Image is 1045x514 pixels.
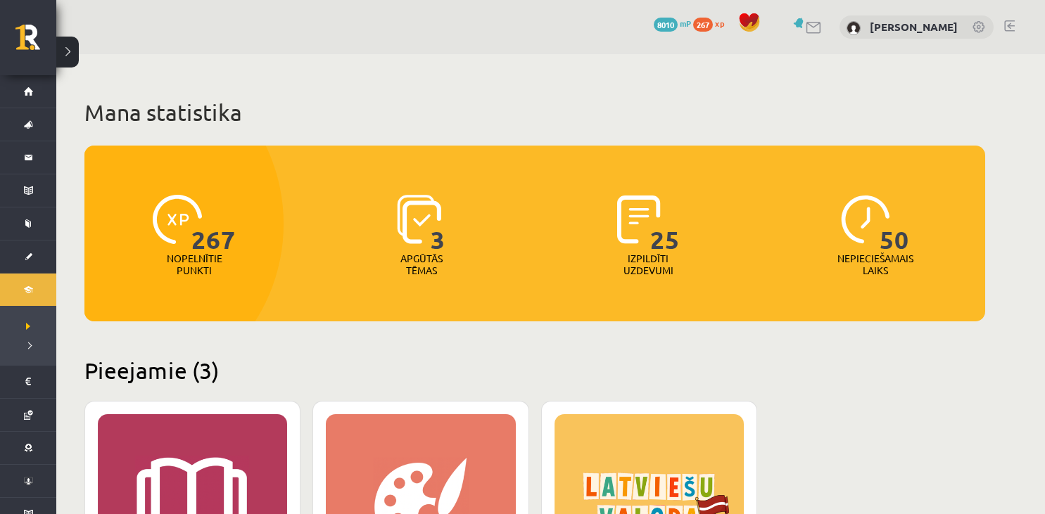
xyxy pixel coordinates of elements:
[870,20,958,34] a: [PERSON_NAME]
[680,18,691,29] span: mP
[84,98,985,127] h1: Mana statistika
[650,195,680,252] span: 25
[191,195,236,252] span: 267
[621,252,676,276] p: Izpildīti uzdevumi
[617,195,661,244] img: icon-completed-tasks-ad58ae20a441b2904462921112bc710f1caf180af7a3daa7317a5a94f2d26646.svg
[847,21,861,35] img: Laura Jevhuta
[880,195,909,252] span: 50
[693,18,713,32] span: 267
[167,252,222,276] p: Nopelnītie punkti
[654,18,691,29] a: 8010 mP
[841,195,890,244] img: icon-clock-7be60019b62300814b6bd22b8e044499b485619524d84068768e800edab66f18.svg
[153,195,202,244] img: icon-xp-0682a9bc20223a9ccc6f5883a126b849a74cddfe5390d2b41b4391c66f2066e7.svg
[84,356,985,384] h2: Pieejamie (3)
[837,252,913,276] p: Nepieciešamais laiks
[431,195,445,252] span: 3
[654,18,678,32] span: 8010
[397,195,441,244] img: icon-learned-topics-4a711ccc23c960034f471b6e78daf4a3bad4a20eaf4de84257b87e66633f6470.svg
[693,18,731,29] a: 267 xp
[394,252,449,276] p: Apgūtās tēmas
[715,18,724,29] span: xp
[15,25,56,60] a: Rīgas 1. Tālmācības vidusskola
